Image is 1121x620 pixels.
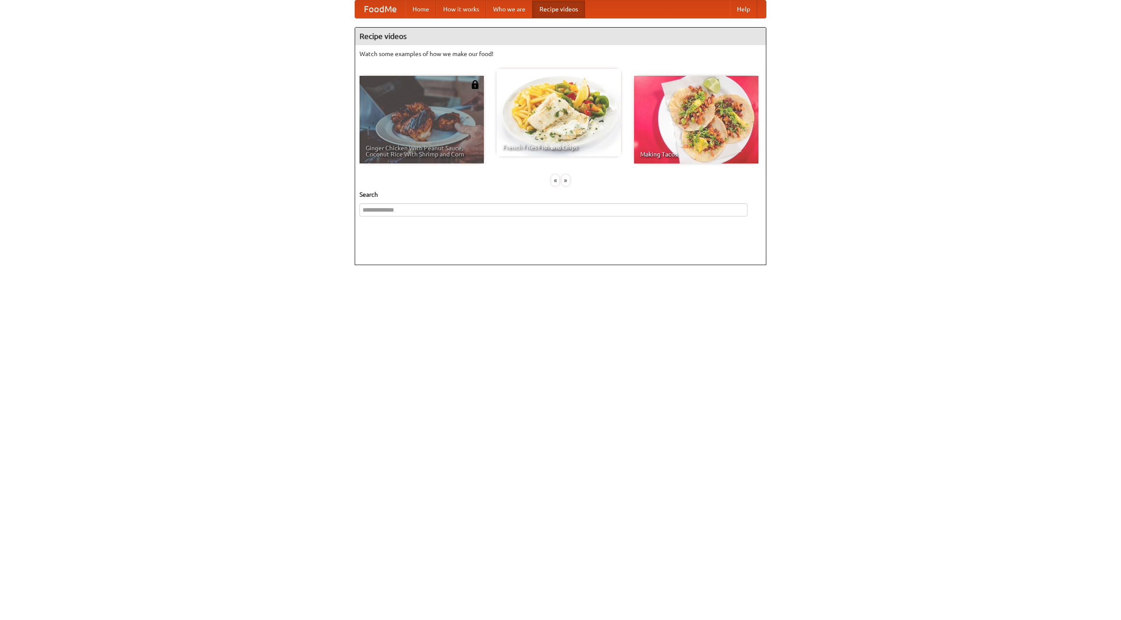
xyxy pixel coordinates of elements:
span: Making Tacos [640,151,752,157]
a: French Fries Fish and Chips [497,69,621,156]
a: Recipe videos [532,0,585,18]
div: » [562,175,570,186]
img: 483408.png [471,80,479,89]
a: Making Tacos [634,76,758,163]
a: FoodMe [355,0,405,18]
a: How it works [436,0,486,18]
a: Home [405,0,436,18]
span: French Fries Fish and Chips [503,144,615,150]
p: Watch some examples of how we make our food! [360,50,761,58]
a: Who we are [486,0,532,18]
h5: Search [360,190,761,199]
div: « [551,175,559,186]
h4: Recipe videos [355,28,766,45]
a: Help [730,0,757,18]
